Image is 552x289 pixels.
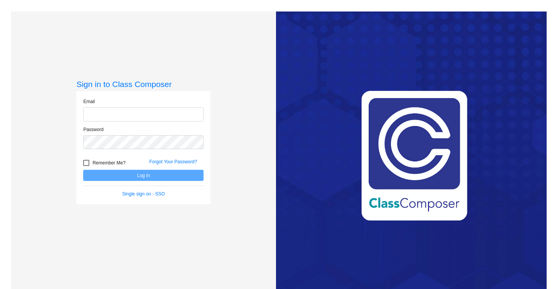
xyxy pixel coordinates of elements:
label: Email [83,98,95,105]
h3: Sign in to Class Composer [76,79,210,89]
button: Log In [83,170,204,181]
span: Remember Me? [92,158,125,167]
a: Single sign on - SSO [122,191,165,197]
label: Password [83,126,103,133]
a: Forgot Your Password? [149,159,197,164]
